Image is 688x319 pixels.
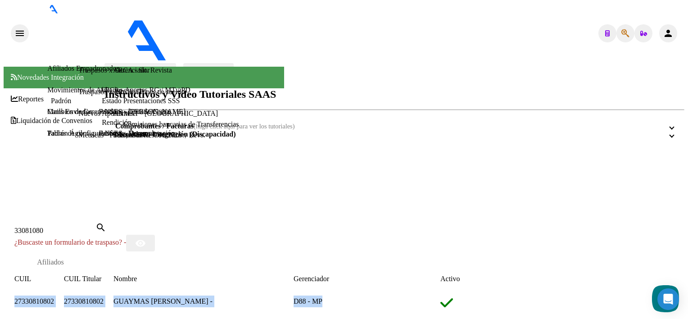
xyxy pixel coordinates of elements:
div: Afiliados [37,258,64,266]
h2: Instructivos y Video Tutoriales SAAS [104,88,684,100]
span: CUIL [14,275,31,283]
span: Sistema [11,138,40,146]
datatable-header-cell: Gerenciador [294,273,440,285]
span: Novedades Integración [11,73,84,81]
span: Gerenciador [294,275,329,283]
a: Estado Presentaciones SSS [102,97,180,105]
mat-icon: menu [14,28,25,39]
datatable-header-cell: Nombre [113,273,294,285]
datatable-header-cell: CUIL [14,273,64,285]
span: Reportes [11,95,44,103]
a: Movimientos de Afiliados [47,86,122,94]
span: 27330810802 [64,297,104,305]
span: Liquidación de Convenios [11,117,92,125]
span: D88 - MP [294,297,322,305]
a: Traspasos Res. 01/2025 y Revs. [113,131,205,139]
a: Cambios de Gerenciador [47,108,119,115]
span: - [PERSON_NAME] [242,55,305,63]
span: ¿Buscaste un formulario de traspaso? - [14,238,126,246]
span: 27330810802 [14,297,54,305]
button: Launch chat [652,285,679,312]
datatable-header-cell: Activo [440,273,578,285]
a: Afiliados Empadronados [47,64,119,72]
div: Open Intercom Messenger [657,288,679,310]
div: GUAYMAS [PERSON_NAME] - [113,296,294,307]
mat-icon: remove_red_eye [135,238,146,249]
a: ARCA - Sit. Revista [113,66,172,74]
mat-icon: search [95,222,106,233]
a: Padrón Ágil [47,129,82,137]
span: Activo [440,275,460,283]
a: Facturas - Listado/Carga [99,108,170,115]
a: Facturas - Documentación [99,129,175,137]
mat-icon: person [663,28,674,39]
datatable-header-cell: CUIL Titular [64,273,113,285]
span: CUIL Titular [64,275,101,283]
span: Nombre [113,275,137,283]
img: Logo SAAS [29,14,242,61]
